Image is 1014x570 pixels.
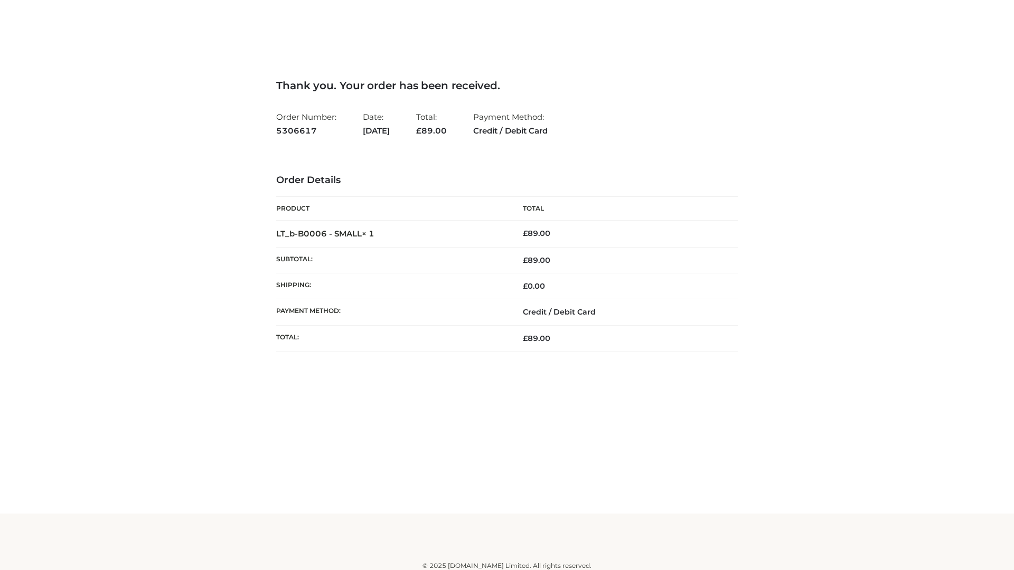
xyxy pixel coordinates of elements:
td: Credit / Debit Card [507,299,738,325]
h3: Thank you. Your order has been received. [276,79,738,92]
span: 89.00 [416,126,447,136]
th: Shipping: [276,273,507,299]
strong: 5306617 [276,124,336,138]
span: £ [523,281,528,291]
bdi: 0.00 [523,281,545,291]
th: Payment method: [276,299,507,325]
strong: [DATE] [363,124,390,138]
span: £ [523,255,528,265]
li: Order Number: [276,108,336,140]
th: Total: [276,325,507,351]
th: Total [507,197,738,221]
strong: LT_b-B0006 - SMALL [276,229,374,239]
strong: Credit / Debit Card [473,124,548,138]
li: Date: [363,108,390,140]
span: 89.00 [523,255,550,265]
th: Subtotal: [276,247,507,273]
li: Total: [416,108,447,140]
span: £ [523,334,528,343]
span: £ [416,126,421,136]
li: Payment Method: [473,108,548,140]
span: £ [523,229,528,238]
bdi: 89.00 [523,229,550,238]
th: Product [276,197,507,221]
h3: Order Details [276,175,738,186]
strong: × 1 [362,229,374,239]
span: 89.00 [523,334,550,343]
